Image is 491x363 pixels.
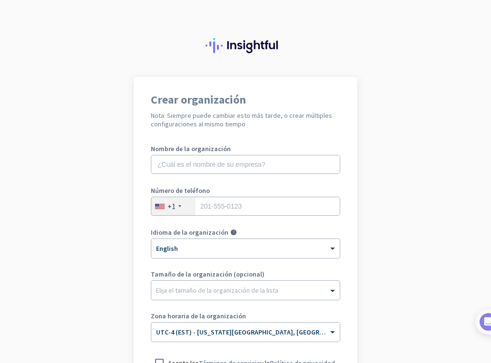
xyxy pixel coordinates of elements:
[206,38,285,53] img: Insightful
[151,313,340,319] label: Zona horaria de la organización
[151,271,340,277] label: Tamaño de la organización (opcional)
[151,111,340,128] h2: Nota: Siempre puede cambiar esto más tarde, o crear múltiples configuraciones al mismo tiempo
[151,187,340,194] label: Número de teléfono
[151,229,228,236] label: Idioma de la organización
[151,94,340,105] h1: Crear organización
[151,155,340,174] input: ¿Cuál es el nombre de su empresa?
[167,201,176,211] div: +1
[151,145,340,152] label: Nombre de la organización
[151,197,340,216] input: 201-555-0123
[230,229,237,236] i: help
